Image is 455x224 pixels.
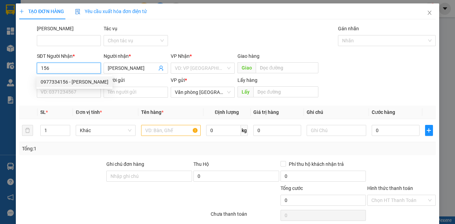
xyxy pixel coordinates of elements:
[141,125,201,136] input: VD: Bàn, Ghế
[171,53,190,59] span: VP Nhận
[4,18,17,52] img: logo.jpg
[106,161,144,167] label: Ghi chú đơn hàng
[253,86,318,97] input: Dọc đường
[256,62,318,73] input: Dọc đường
[237,62,256,73] span: Giao
[237,53,260,59] span: Giao hàng
[40,109,46,115] span: SL
[37,26,74,31] label: Mã ĐH
[372,109,395,115] span: Cước hàng
[304,106,369,119] th: Ghi chú
[175,87,231,97] span: Văn phòng Tân Kỳ
[75,9,147,14] span: Yêu cầu xuất hóa đơn điện tử
[37,35,101,46] input: Mã ĐH
[427,10,432,15] span: close
[158,65,164,71] span: user-add
[104,26,117,31] label: Tác vụ
[307,125,366,136] input: Ghi Chú
[193,161,209,167] span: Thu Hộ
[338,26,359,31] label: Gán nhãn
[425,125,433,136] button: plus
[237,86,253,97] span: Lấy
[253,125,301,136] input: 0
[241,125,248,136] span: kg
[80,125,131,136] span: Khác
[20,6,72,62] b: XE GIƯỜNG NẰM CAO CẤP HÙNG THỤC
[237,77,257,83] span: Lấy hàng
[104,76,168,84] div: Người gửi
[210,210,279,222] div: Chưa thanh toán
[253,109,279,115] span: Giá trị hàng
[367,185,413,191] label: Hình thức thanh toán
[171,76,235,84] div: VP gửi
[104,52,168,60] div: Người nhận
[141,109,163,115] span: Tên hàng
[76,109,102,115] span: Đơn vị tính
[215,109,239,115] span: Định lượng
[37,52,101,60] div: SĐT Người Nhận
[22,145,176,152] div: Tổng: 1
[75,9,81,14] img: icon
[19,9,64,14] span: TẠO ĐƠN HÀNG
[425,128,433,133] span: plus
[41,78,108,86] div: 0977334156 - [PERSON_NAME]
[106,171,192,182] input: Ghi chú đơn hàng
[286,160,347,168] span: Phí thu hộ khách nhận trả
[420,3,439,23] button: Close
[36,76,113,87] div: 0977334156 - anh xuấn chung
[22,125,33,136] button: delete
[281,185,303,191] span: Tổng cước
[19,9,24,14] span: plus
